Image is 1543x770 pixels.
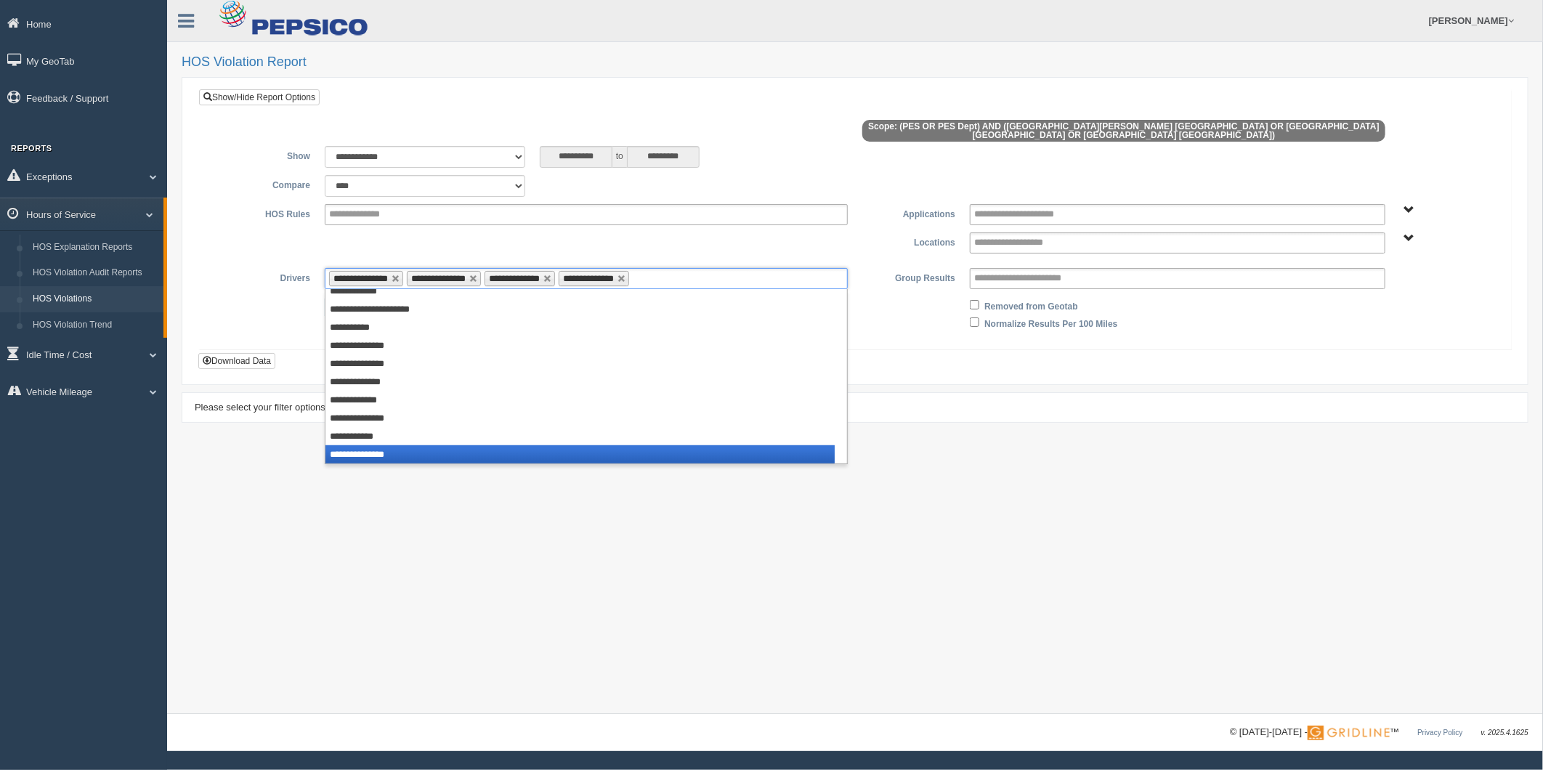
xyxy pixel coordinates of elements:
[612,146,627,168] span: to
[26,312,163,339] a: HOS Violation Trend
[1481,729,1528,737] span: v. 2025.4.1625
[199,89,320,105] a: Show/Hide Report Options
[198,353,275,369] button: Download Data
[855,268,963,285] label: Group Results
[182,55,1528,70] h2: HOS Violation Report
[855,232,963,250] label: Locations
[984,314,1117,331] label: Normalize Results Per 100 Miles
[26,260,163,286] a: HOS Violation Audit Reports
[855,204,963,222] label: Applications
[1417,729,1462,737] a: Privacy Policy
[1230,725,1528,740] div: © [DATE]-[DATE] - ™
[26,286,163,312] a: HOS Violations
[195,402,538,413] span: Please select your filter options above and click "Apply Filters" to view your report.
[210,268,317,285] label: Drivers
[210,204,317,222] label: HOS Rules
[26,235,163,261] a: HOS Explanation Reports
[210,175,317,192] label: Compare
[210,146,317,163] label: Show
[984,296,1078,314] label: Removed from Geotab
[1308,726,1390,740] img: Gridline
[862,120,1385,142] span: Scope: (PES OR PES Dept) AND ([GEOGRAPHIC_DATA][PERSON_NAME] [GEOGRAPHIC_DATA] OR [GEOGRAPHIC_DAT...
